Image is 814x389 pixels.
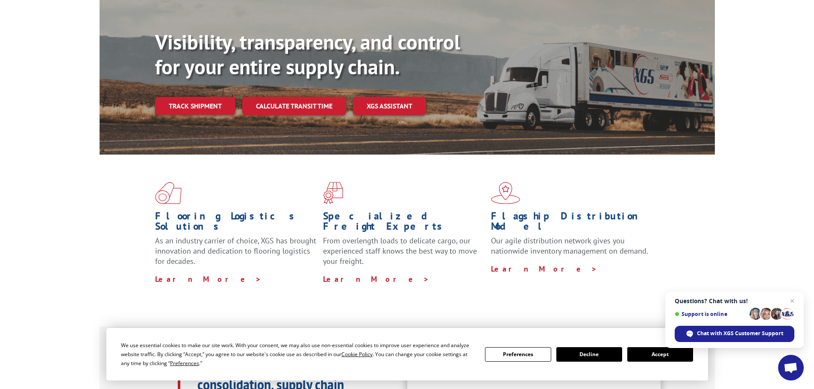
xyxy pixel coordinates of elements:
img: xgs-icon-flagship-distribution-model-red [491,182,520,204]
button: Decline [556,347,622,362]
p: From overlength loads to delicate cargo, our experienced staff knows the best way to move your fr... [323,236,485,274]
a: Learn More > [491,264,597,274]
img: xgs-icon-total-supply-chain-intelligence-red [155,182,182,204]
h1: Flooring Logistics Solutions [155,211,317,236]
span: Questions? Chat with us! [675,298,794,304]
span: Close chat [787,296,797,306]
span: Chat with XGS Customer Support [697,330,783,337]
h1: Specialized Freight Experts [323,211,485,236]
button: Accept [627,347,693,362]
span: Preferences [170,360,199,367]
a: Track shipment [155,97,235,115]
span: Cookie Policy [341,351,373,358]
a: XGS ASSISTANT [353,97,426,115]
a: Calculate transit time [242,97,346,115]
span: As an industry carrier of choice, XGS has brought innovation and dedication to flooring logistics... [155,236,316,266]
h1: Flagship Distribution Model [491,211,652,236]
span: Our agile distribution network gives you nationwide inventory management on demand. [491,236,648,256]
a: Learn More > [155,274,262,284]
div: Cookie Consent Prompt [106,328,708,380]
button: Preferences [485,347,551,362]
a: Learn More > [323,274,429,284]
b: Visibility, transparency, and control for your entire supply chain. [155,29,460,80]
img: xgs-icon-focused-on-flooring-red [323,182,343,204]
div: Chat with XGS Customer Support [675,326,794,342]
div: We use essential cookies to make our site work. With your consent, we may also use non-essential ... [121,341,475,368]
div: Open chat [778,355,804,380]
span: Support is online [675,311,746,317]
